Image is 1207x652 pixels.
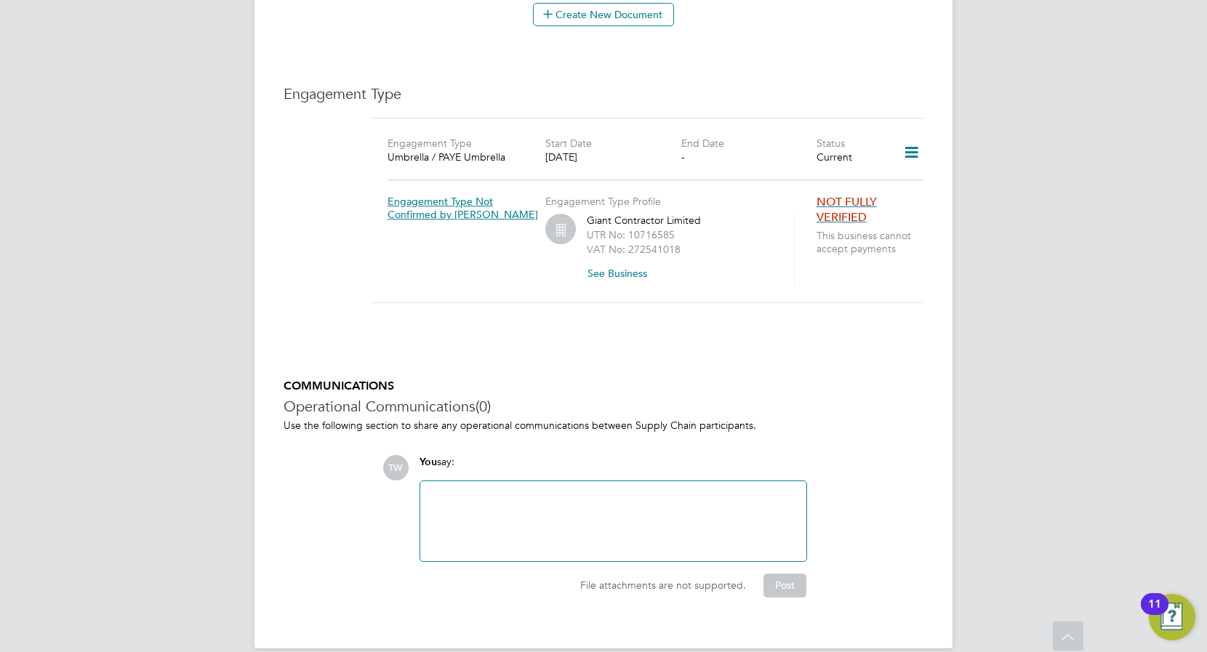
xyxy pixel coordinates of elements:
[284,419,923,432] p: Use the following section to share any operational communications between Supply Chain participants.
[1149,594,1195,640] button: Open Resource Center, 11 new notifications
[388,195,538,221] span: Engagement Type Not Confirmed by [PERSON_NAME]
[817,137,845,150] label: Status
[587,243,681,256] label: VAT No: 272541018
[763,573,806,597] button: Post
[476,397,491,416] span: (0)
[383,455,409,480] span: TW
[420,456,437,468] span: You
[587,228,675,241] label: UTR No: 10716585
[420,455,807,480] div: say:
[545,150,681,164] div: [DATE]
[681,137,724,150] label: End Date
[545,137,592,150] label: Start Date
[388,137,472,150] label: Engagement Type
[284,84,923,103] h3: Engagement Type
[388,150,523,164] div: Umbrella / PAYE Umbrella
[681,150,817,164] div: -
[817,150,884,164] div: Current
[1148,604,1161,623] div: 11
[545,195,661,208] label: Engagement Type Profile
[580,579,746,592] span: File attachments are not supported.
[533,3,674,26] button: Create New Document
[817,229,929,255] span: This business cannot accept payments
[817,195,877,225] span: NOT FULLY VERIFIED
[587,214,776,285] div: Giant Contractor Limited
[284,379,923,394] h5: COMMUNICATIONS
[284,397,923,416] h3: Operational Communications
[587,262,659,285] button: See Business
